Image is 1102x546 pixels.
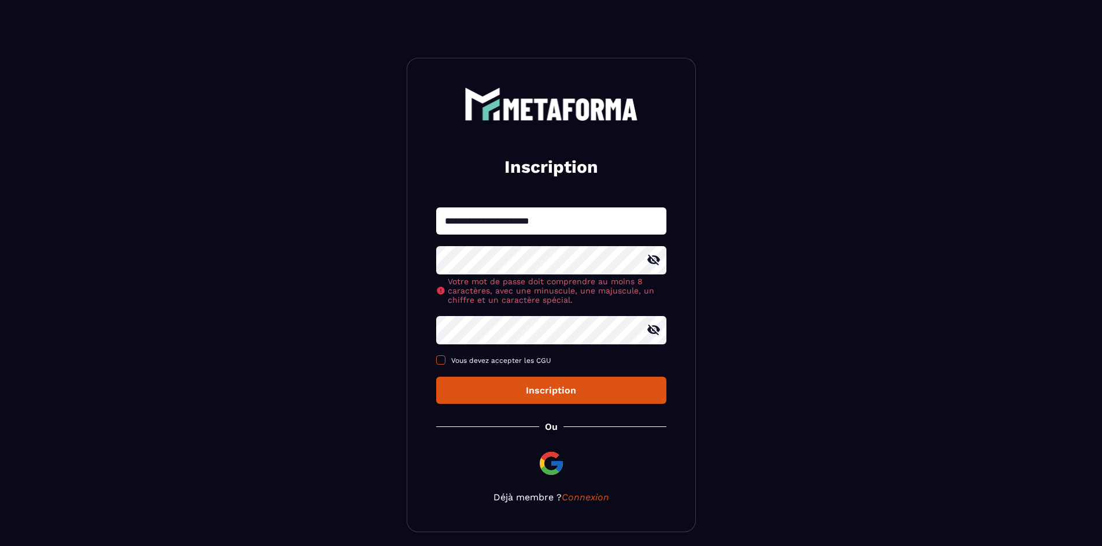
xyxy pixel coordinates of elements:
img: google [537,450,565,477]
span: Vous devez accepter les CGU [451,356,551,365]
div: Inscription [445,385,657,396]
h2: Inscription [450,155,653,179]
button: Inscription [436,377,666,404]
span: Votre mot de passe doit comprendre au moins 8 caractères, avec une minuscule, une majuscule, un c... [448,277,666,304]
p: Ou [545,421,558,432]
img: logo [465,87,638,121]
p: Déjà membre ? [436,492,666,503]
a: logo [436,87,666,121]
a: Connexion [562,492,609,503]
